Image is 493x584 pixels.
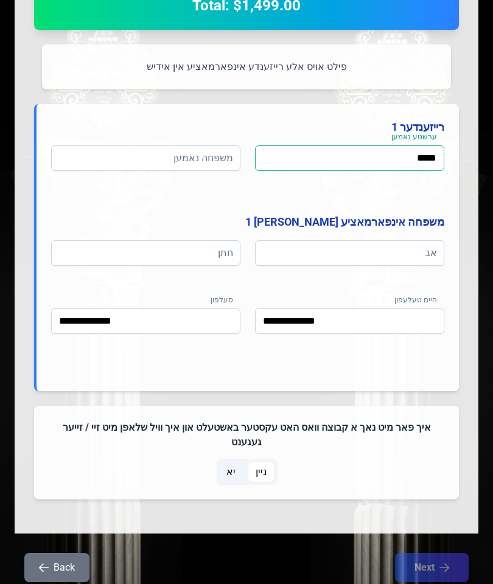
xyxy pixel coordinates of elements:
[246,459,277,485] p-togglebutton: ניין
[57,59,436,75] p: פילט אויס אלע רייזענדע אינפארמאציע אין אידיש
[395,553,469,582] button: Next
[51,214,444,231] h4: משפחה אינפארמאציע [PERSON_NAME] 1
[256,465,267,479] span: ניין
[49,420,444,450] h4: איך פאר מיט נאך א קבוצה וואס האט עקסטער באשטעלט און איך וויל שלאפן מיט זיי / זייער געגענט
[24,553,89,582] button: Back
[51,119,444,136] h4: רייזענדער 1
[217,459,246,485] p-togglebutton: יא
[226,465,236,479] span: יא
